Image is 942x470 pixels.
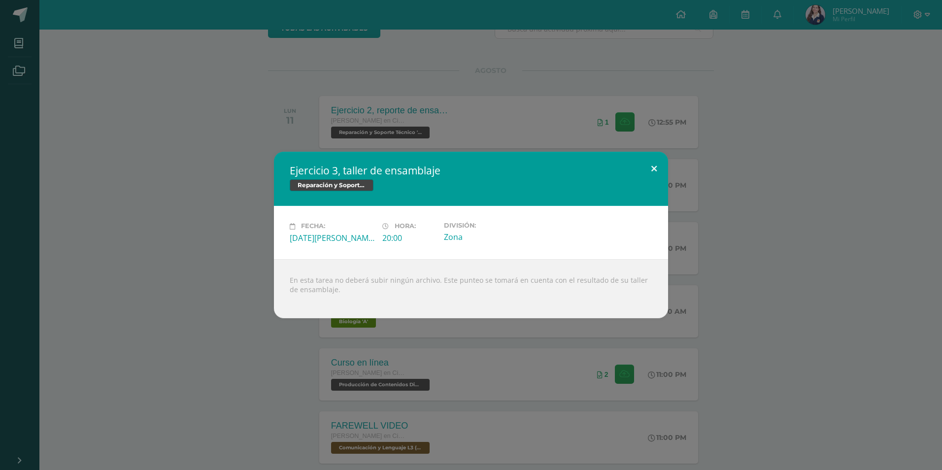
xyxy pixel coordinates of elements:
[290,233,374,243] div: [DATE][PERSON_NAME]
[382,233,436,243] div: 20:00
[274,259,668,318] div: En esta tarea no deberá subir ningún archivo. Este punteo se tomará en cuenta con el resultado de...
[395,223,416,230] span: Hora:
[444,222,529,229] label: División:
[640,152,668,185] button: Close (Esc)
[290,179,373,191] span: Reparación y Soporte Técnico
[290,164,652,177] h2: Ejercicio 3, taller de ensamblaje
[301,223,325,230] span: Fecha:
[444,232,529,242] div: Zona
